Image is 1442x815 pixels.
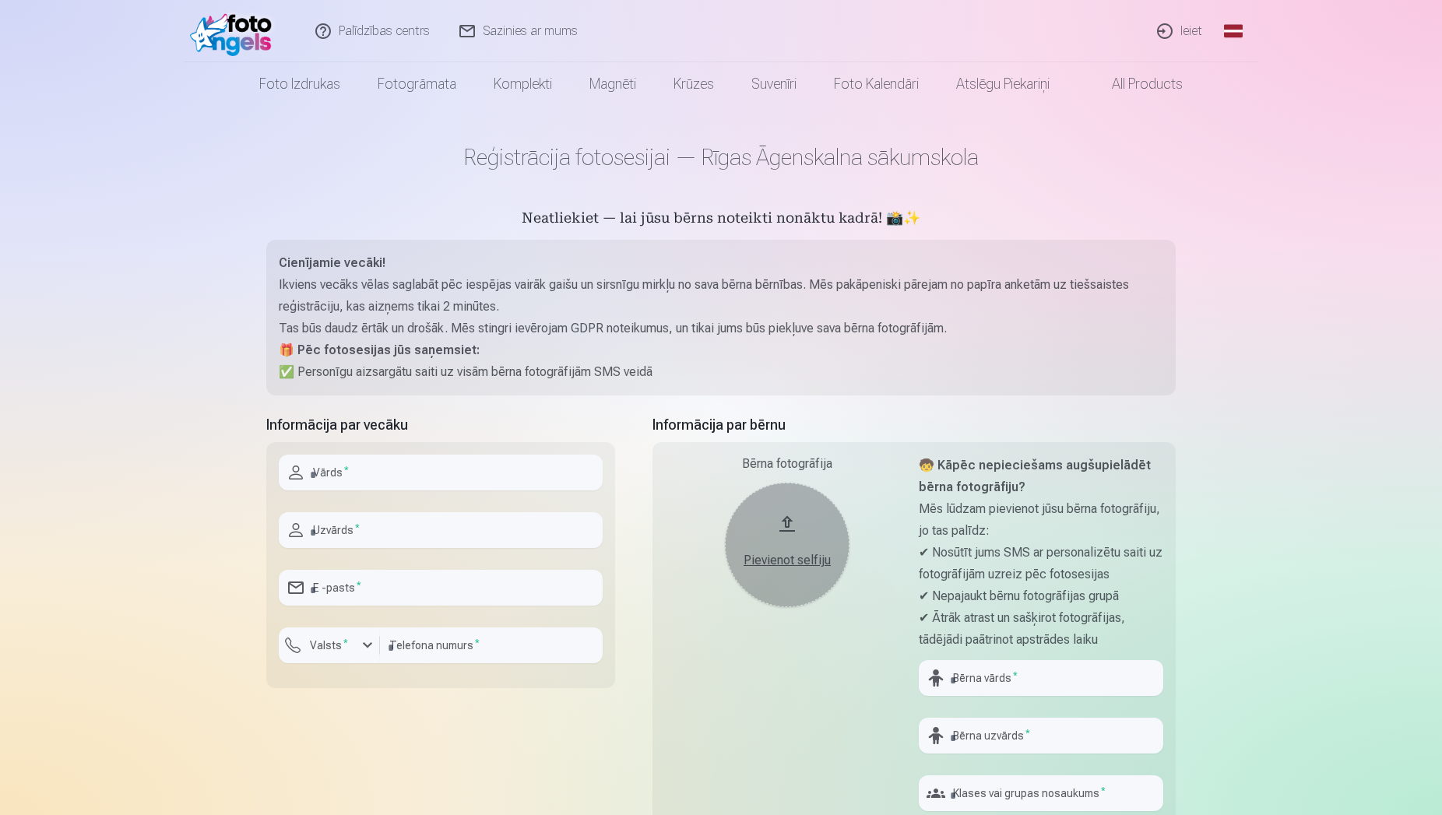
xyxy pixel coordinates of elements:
[937,62,1068,106] a: Atslēgu piekariņi
[1068,62,1201,106] a: All products
[279,255,385,270] strong: Cienījamie vecāki!
[266,209,1176,230] h5: Neatliekiet — lai jūsu bērns noteikti nonāktu kadrā! 📸✨
[725,483,849,607] button: Pievienot selfiju
[652,414,1176,436] h5: Informācija par bērnu
[919,458,1151,494] strong: 🧒 Kāpēc nepieciešams augšupielādēt bērna fotogrāfiju?
[571,62,655,106] a: Magnēti
[190,6,280,56] img: /fa1
[919,585,1163,607] p: ✔ Nepajaukt bērnu fotogrāfijas grupā
[279,274,1163,318] p: Ikviens vecāks vēlas saglabāt pēc iespējas vairāk gaišu un sirsnīgu mirkļu no sava bērna bērnības...
[279,343,480,357] strong: 🎁 Pēc fotosesijas jūs saņemsiet:
[241,62,359,106] a: Foto izdrukas
[304,638,354,653] label: Valsts
[815,62,937,106] a: Foto kalendāri
[919,542,1163,585] p: ✔ Nosūtīt jums SMS ar personalizētu saiti uz fotogrāfijām uzreiz pēc fotosesijas
[733,62,815,106] a: Suvenīri
[475,62,571,106] a: Komplekti
[655,62,733,106] a: Krūzes
[359,62,475,106] a: Fotogrāmata
[266,414,615,436] h5: Informācija par vecāku
[266,143,1176,171] h1: Reģistrācija fotosesijai — Rīgas Āgenskalna sākumskola
[919,498,1163,542] p: Mēs lūdzam pievienot jūsu bērna fotogrāfiju, jo tas palīdz:
[279,318,1163,339] p: Tas būs daudz ērtāk un drošāk. Mēs stingri ievērojam GDPR noteikumus, un tikai jums būs piekļuve ...
[279,627,380,663] button: Valsts*
[665,455,909,473] div: Bērna fotogrāfija
[279,361,1163,383] p: ✅ Personīgu aizsargātu saiti uz visām bērna fotogrāfijām SMS veidā
[919,607,1163,651] p: ✔ Ātrāk atrast un sašķirot fotogrāfijas, tādējādi paātrinot apstrādes laiku
[740,551,834,570] div: Pievienot selfiju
